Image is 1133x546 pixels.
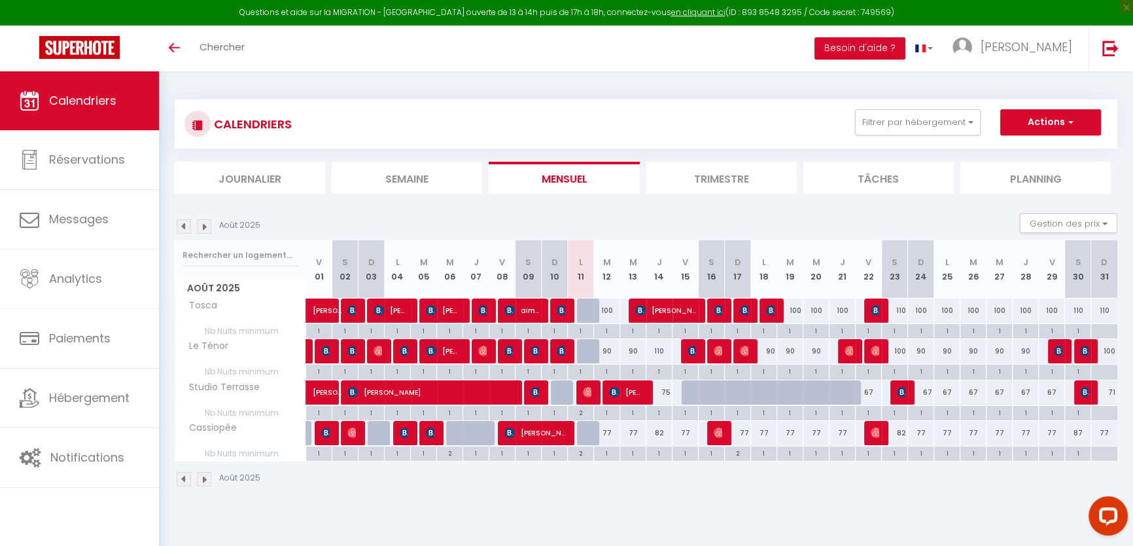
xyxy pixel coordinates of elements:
[803,162,954,194] li: Tâches
[934,339,960,363] div: 90
[1065,421,1091,445] div: 87
[777,299,803,323] div: 100
[332,324,358,337] div: 1
[740,338,748,363] span: [US_STATE] Busuttil
[699,365,724,377] div: 1
[751,339,777,363] div: 90
[699,240,725,299] th: 16
[594,365,619,377] div: 1
[699,324,724,337] div: 1
[385,406,410,418] div: 1
[803,421,829,445] div: 77
[489,240,515,299] th: 08
[1065,406,1090,418] div: 1
[629,256,637,268] abbr: M
[177,380,263,395] span: Studio Terrasse
[175,406,305,420] span: Nb Nuits minimum
[777,339,803,363] div: 90
[396,256,400,268] abbr: L
[426,420,434,445] span: [PERSON_NAME]
[714,338,722,363] span: [PERSON_NAME]
[400,420,408,445] span: [PERSON_NAME]
[960,421,986,445] div: 77
[489,324,515,337] div: 1
[437,324,462,337] div: 1
[986,240,1013,299] th: 27
[829,365,855,377] div: 1
[463,406,489,418] div: 1
[1039,406,1064,418] div: 1
[908,406,933,418] div: 1
[515,240,542,299] th: 09
[882,324,907,337] div: 1
[358,446,384,459] div: 1
[934,380,960,405] div: 67
[986,299,1013,323] div: 100
[908,299,934,323] div: 100
[751,421,777,445] div: 77
[332,365,358,377] div: 1
[504,338,513,363] span: [PERSON_NAME]
[1013,299,1039,323] div: 100
[908,421,934,445] div: 77
[960,339,986,363] div: 90
[986,324,1012,337] div: 1
[568,446,593,459] div: 2
[943,26,1089,71] a: ... [PERSON_NAME]
[400,338,408,363] span: [PERSON_NAME]
[583,380,591,405] span: [PERSON_NAME]
[856,240,882,299] th: 22
[568,365,593,377] div: 1
[1091,380,1117,405] div: 71
[49,330,111,346] span: Paiements
[306,299,332,323] a: [PERSON_NAME]
[542,406,567,418] div: 1
[1065,365,1090,377] div: 1
[672,406,698,418] div: 1
[1065,324,1090,337] div: 1
[865,256,871,268] abbr: V
[814,37,905,60] button: Besoin d'aide ?
[725,324,750,337] div: 1
[358,324,384,337] div: 1
[725,365,750,377] div: 1
[620,365,646,377] div: 1
[531,380,539,405] span: cj voorbrood
[777,365,803,377] div: 1
[635,298,696,323] span: [PERSON_NAME]
[306,339,313,364] a: [PERSON_NAME]
[725,406,750,418] div: 1
[829,406,855,418] div: 1
[411,240,437,299] th: 05
[557,338,565,363] span: [DEMOGRAPHIC_DATA][PERSON_NAME]
[49,270,102,287] span: Analytics
[358,365,384,377] div: 1
[463,240,489,299] th: 07
[856,380,882,405] div: 67
[177,421,240,435] span: Cassiopée
[1000,109,1101,136] button: Actions
[646,240,672,299] th: 14
[385,324,410,337] div: 1
[1023,256,1028,268] abbr: J
[515,446,541,459] div: 1
[426,338,461,363] span: [PERSON_NAME]
[306,324,332,337] div: 1
[934,240,960,299] th: 25
[751,406,776,418] div: 1
[1013,365,1038,377] div: 1
[882,299,908,323] div: 110
[531,338,539,363] span: [PERSON_NAME]
[777,406,803,418] div: 1
[478,338,487,363] span: [PERSON_NAME]
[803,324,829,337] div: 1
[321,338,330,363] span: [PERSON_NAME] Ángeles [PERSON_NAME]
[557,298,565,323] span: joke cortens
[699,406,724,418] div: 1
[313,291,343,316] span: [PERSON_NAME]
[646,324,672,337] div: 1
[871,420,879,445] span: [PERSON_NAME]
[542,324,567,337] div: 1
[714,420,722,445] span: [PERSON_NAME]
[342,256,348,268] abbr: S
